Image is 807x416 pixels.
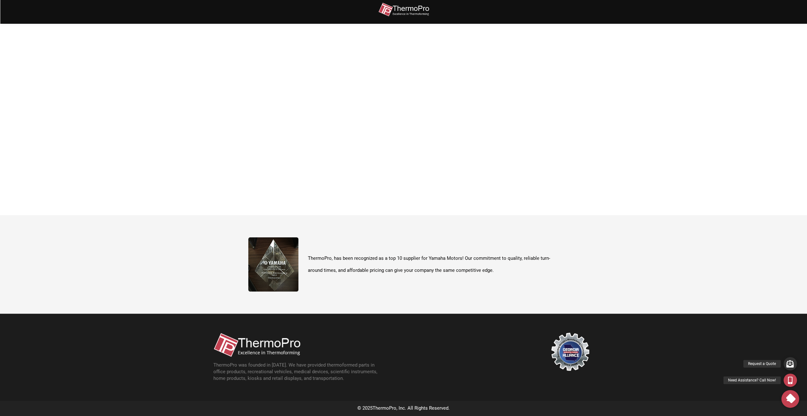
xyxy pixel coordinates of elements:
p: ThermoPro, has been recognized as a top 10 supplier for Yamaha Motors! Our commitment to quality,... [308,253,559,276]
a: Need Assistance? Call Now! [784,374,797,387]
img: thermopro-logo-non-iso [213,333,300,357]
span: ThermoPro [373,405,396,411]
a: Request a Quote [784,357,797,370]
div: Request a Quote [743,360,781,368]
div: Need Assistance? Call Now! [723,376,781,384]
img: georgia-manufacturing-alliance [551,333,589,371]
img: thermopro-logo-non-iso [378,3,429,17]
div: © 2025 , Inc. All Rights Reserved. [207,404,600,413]
p: ThermoPro was founded in [DATE]. We have provided thermoformed parts in office products, recreati... [213,362,385,382]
